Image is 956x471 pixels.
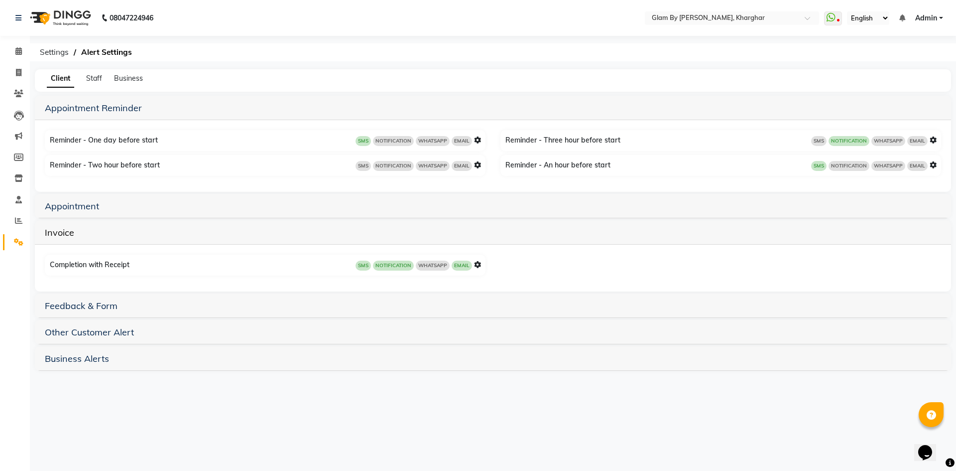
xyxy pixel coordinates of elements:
[47,133,485,149] div: Reminder - One day before start
[76,43,137,61] span: Alert Settings
[907,136,928,146] span: EMAIL
[25,4,94,32] img: logo
[416,136,450,146] span: WHATSAPP
[914,431,946,461] iframe: chat widget
[373,261,414,271] span: NOTIFICATION
[452,261,472,271] span: EMAIL
[45,200,99,212] a: Appointment
[47,257,485,273] div: Completion with Receipt
[47,157,485,173] div: Reminder - Two hour before start
[503,157,941,173] div: Reminder - An hour before start
[110,4,153,32] b: 08047224946
[416,261,450,271] span: WHATSAPP
[811,161,827,171] span: SMS
[452,161,472,171] span: EMAIL
[907,161,928,171] span: EMAIL
[356,161,371,171] span: SMS
[452,136,472,146] span: EMAIL
[114,74,143,83] span: Business
[829,136,869,146] span: NOTIFICATION
[416,161,450,171] span: WHATSAPP
[47,70,74,88] span: Client
[915,13,937,23] span: Admin
[829,161,869,171] span: NOTIFICATION
[86,74,102,83] span: Staff
[356,261,371,271] span: SMS
[45,300,118,312] a: Feedback & Form
[503,133,941,149] div: Reminder - Three hour before start
[871,161,905,171] span: WHATSAPP
[373,136,414,146] span: NOTIFICATION
[45,353,109,364] a: Business Alerts
[871,136,905,146] span: WHATSAPP
[45,102,142,114] a: Appointment Reminder
[45,227,74,238] a: Invoice
[35,43,74,61] span: Settings
[373,161,414,171] span: NOTIFICATION
[811,136,827,146] span: SMS
[356,136,371,146] span: SMS
[45,326,134,338] a: Other Customer Alert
